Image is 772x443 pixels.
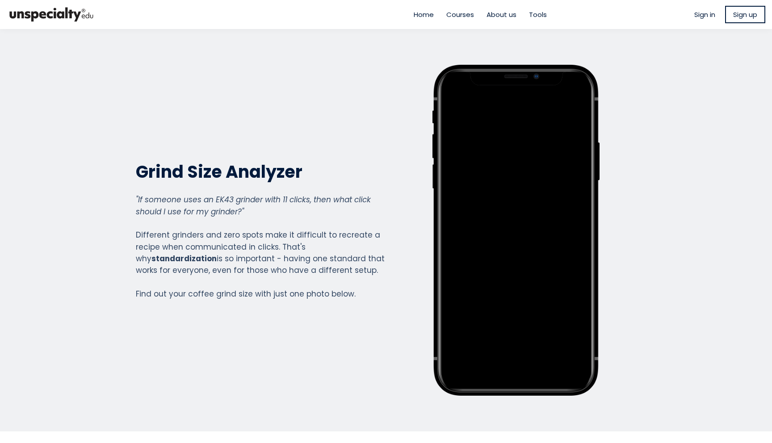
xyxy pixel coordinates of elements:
a: Sign up [725,6,765,23]
strong: standardization [151,253,217,264]
em: "If someone uses an EK43 grinder with 11 clicks, then what click should I use for my grinder?" [136,194,371,217]
img: bc390a18feecddb333977e298b3a00a1.png [7,4,96,25]
a: Home [414,9,434,20]
div: Different grinders and zero spots make it difficult to recreate a recipe when communicated in cli... [136,194,385,300]
a: Courses [446,9,474,20]
a: About us [487,9,516,20]
span: Sign up [733,9,757,20]
a: Tools [529,9,547,20]
h2: Grind Size Analyzer [136,161,385,183]
a: Sign in [694,9,715,20]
